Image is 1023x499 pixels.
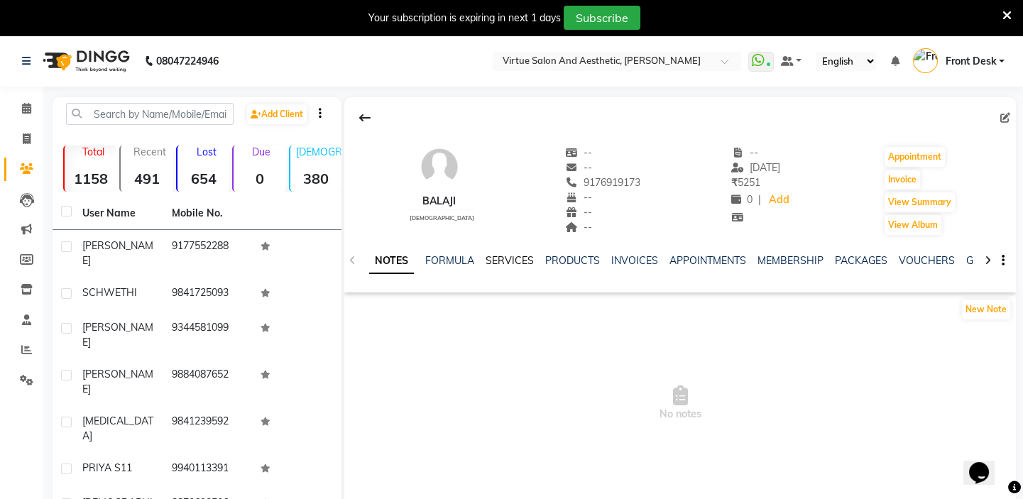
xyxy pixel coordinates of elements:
[350,104,380,131] div: Back to Client
[835,254,887,267] a: PACKAGES
[669,254,746,267] a: APPOINTMENTS
[418,146,461,188] img: avatar
[70,146,116,158] p: Total
[296,146,342,158] p: [DEMOGRAPHIC_DATA]
[82,368,153,395] span: [PERSON_NAME]
[74,197,163,230] th: User Name
[177,170,229,187] strong: 654
[885,192,955,212] button: View Summary
[758,192,761,207] span: |
[565,191,592,204] span: --
[913,48,938,73] img: Front Desk
[565,161,592,174] span: --
[234,170,285,187] strong: 0
[963,442,1009,485] iframe: chat widget
[767,190,792,210] a: Add
[163,197,253,230] th: Mobile No.
[564,6,640,30] button: Subscribe
[731,146,758,159] span: --
[163,405,253,452] td: 9841239592
[565,176,640,189] span: 9176919173
[545,254,600,267] a: PRODUCTS
[183,146,229,158] p: Lost
[885,170,920,190] button: Invoice
[36,41,133,81] img: logo
[121,170,173,187] strong: 491
[82,286,137,299] span: SCHWETHI
[731,176,760,189] span: 5251
[945,54,996,69] span: Front Desk
[163,312,253,358] td: 9344581099
[565,221,592,234] span: --
[163,358,253,405] td: 9884087652
[410,214,474,221] span: [DEMOGRAPHIC_DATA]
[565,146,592,159] span: --
[757,254,824,267] a: MEMBERSHIP
[163,452,253,487] td: 9940113391
[966,254,1022,267] a: GIFTCARDS
[236,146,285,158] p: Due
[899,254,955,267] a: VOUCHERS
[885,147,945,167] button: Appointment
[65,170,116,187] strong: 1158
[368,11,561,26] div: Your subscription is expiring in next 1 days
[404,194,474,209] div: BALAJI
[156,41,219,81] b: 08047224946
[486,254,534,267] a: SERVICES
[611,254,658,267] a: INVOICES
[66,103,234,125] input: Search by Name/Mobile/Email/Code
[290,170,342,187] strong: 380
[82,321,153,349] span: [PERSON_NAME]
[344,332,1016,474] span: No notes
[163,230,253,277] td: 9177552288
[731,176,738,189] span: ₹
[962,300,1010,319] button: New Note
[82,461,132,474] span: PRIYA S11
[731,193,753,206] span: 0
[82,239,153,267] span: [PERSON_NAME]
[126,146,173,158] p: Recent
[247,104,307,124] a: Add Client
[731,161,780,174] span: [DATE]
[163,277,253,312] td: 9841725093
[425,254,474,267] a: FORMULA
[565,206,592,219] span: --
[82,415,153,442] span: [MEDICAL_DATA]
[885,215,941,235] button: View Album
[369,248,414,274] a: NOTES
